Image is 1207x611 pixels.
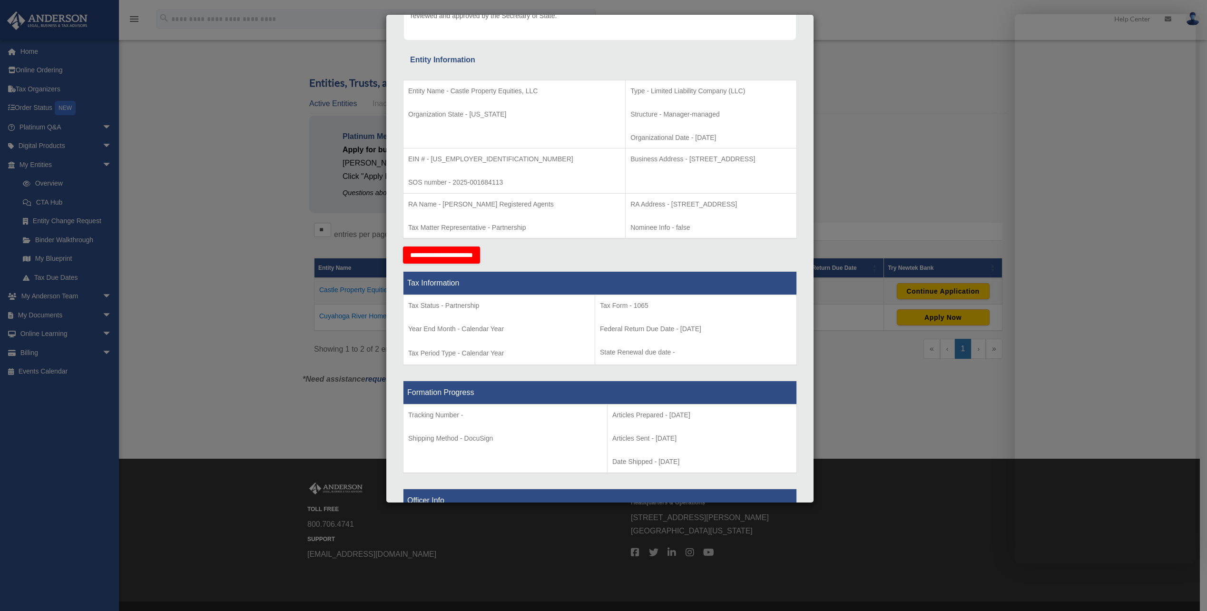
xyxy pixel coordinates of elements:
td: Tax Period Type - Calendar Year [403,295,595,365]
p: RA Address - [STREET_ADDRESS] [630,198,792,210]
th: Tax Information [403,272,797,295]
p: Tracking Number - [408,409,602,421]
p: Type - Limited Liability Company (LLC) [630,85,792,97]
th: Officer Info [403,489,797,512]
p: State Renewal due date - [600,346,792,358]
p: Articles Sent - [DATE] [612,433,792,444]
p: Date Shipped - [DATE] [612,456,792,468]
p: SOS number - 2025-001684113 [408,177,620,188]
p: Year End Month - Calendar Year [408,323,590,335]
p: Tax Form - 1065 [600,300,792,312]
p: Structure - Manager-managed [630,108,792,120]
p: Nominee Info - false [630,222,792,234]
iframe: Chat Window [1015,14,1196,563]
div: Entity Information [410,53,790,67]
p: Tax Matter Representative - Partnership [408,222,620,234]
p: Tax Status - Partnership [408,300,590,312]
th: Formation Progress [403,381,797,404]
p: Organizational Date - [DATE] [630,132,792,144]
p: RA Name - [PERSON_NAME] Registered Agents [408,198,620,210]
p: Business Address - [STREET_ADDRESS] [630,153,792,165]
p: Organization State - [US_STATE] [408,108,620,120]
p: Federal Return Due Date - [DATE] [600,323,792,335]
p: Shipping Method - DocuSign [408,433,602,444]
p: Articles Prepared - [DATE] [612,409,792,421]
p: EIN # - [US_EMPLOYER_IDENTIFICATION_NUMBER] [408,153,620,165]
p: Entity Name - Castle Property Equities, LLC [408,85,620,97]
